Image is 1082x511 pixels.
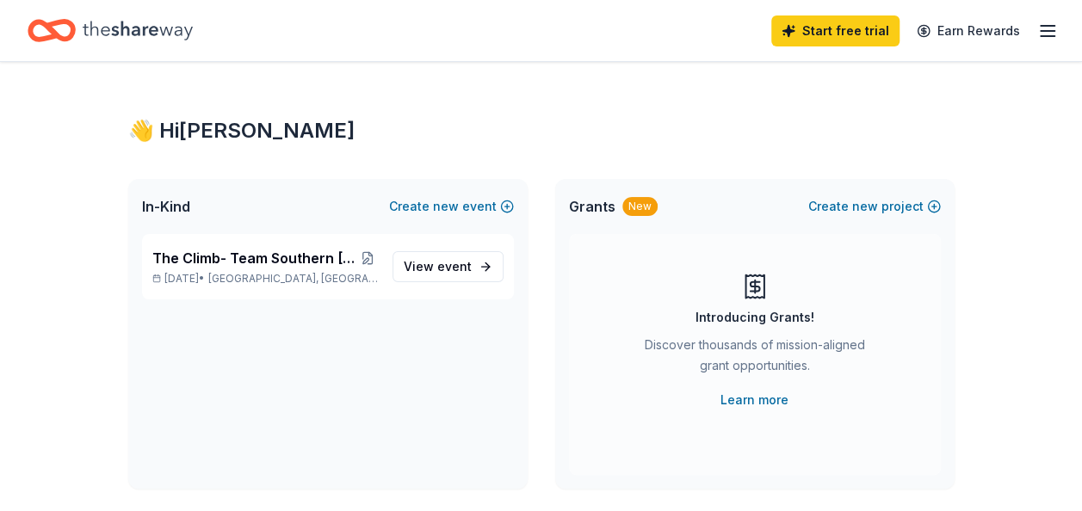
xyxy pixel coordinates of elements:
div: Discover thousands of mission-aligned grant opportunities. [638,335,872,383]
span: new [433,196,459,217]
button: Createnewevent [389,196,514,217]
span: In-Kind [142,196,190,217]
span: View [404,256,472,277]
a: Learn more [720,390,788,410]
span: [GEOGRAPHIC_DATA], [GEOGRAPHIC_DATA] [208,272,378,286]
p: [DATE] • [152,272,379,286]
button: Createnewproject [808,196,941,217]
a: View event [393,251,504,282]
span: The Climb- Team Southern [GEOGRAPHIC_DATA] [152,248,357,268]
a: Earn Rewards [906,15,1030,46]
div: 👋 Hi [PERSON_NAME] [128,117,955,145]
a: Start free trial [771,15,900,46]
span: new [852,196,878,217]
span: event [437,259,472,274]
div: New [622,197,658,216]
span: Grants [569,196,615,217]
a: Home [28,10,193,51]
div: Introducing Grants! [696,307,814,328]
